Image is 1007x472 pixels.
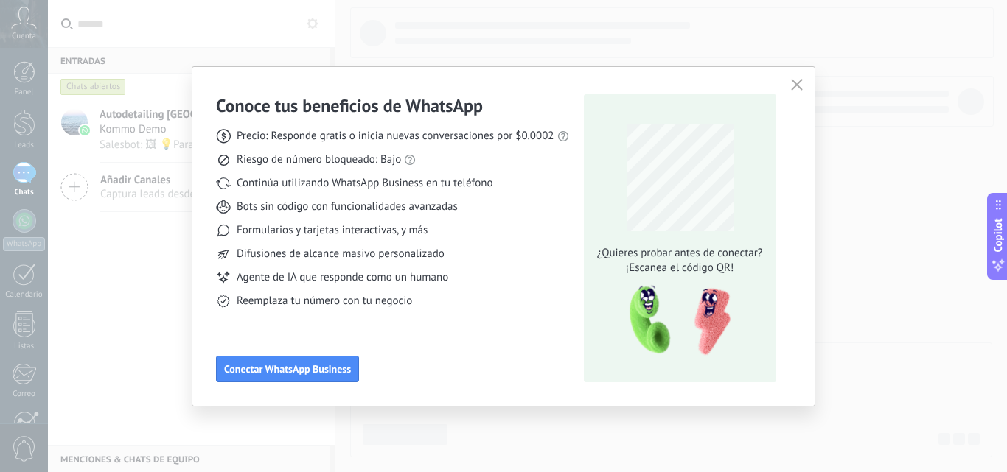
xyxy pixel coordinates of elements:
[237,270,448,285] span: Agente de IA que responde como un humano
[593,246,767,261] span: ¿Quieres probar antes de conectar?
[237,200,458,214] span: Bots sin código con funcionalidades avanzadas
[237,247,445,261] span: Difusiones de alcance masivo personalizado
[237,294,412,309] span: Reemplaza tu número con tu negocio
[224,364,351,374] span: Conectar WhatsApp Business
[991,218,1006,252] span: Copilot
[216,356,359,382] button: Conectar WhatsApp Business
[237,152,401,167] span: Riesgo de número bloqueado: Bajo
[237,129,554,144] span: Precio: Responde gratis o inicia nuevas conversaciones por $0.0002
[593,261,767,275] span: ¡Escanea el código QR!
[237,176,492,191] span: Continúa utilizando WhatsApp Business en tu teléfono
[617,281,734,360] img: qr-pic-1x.png
[216,94,483,117] h3: Conoce tus beneficios de WhatsApp
[237,223,428,238] span: Formularios y tarjetas interactivas, y más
